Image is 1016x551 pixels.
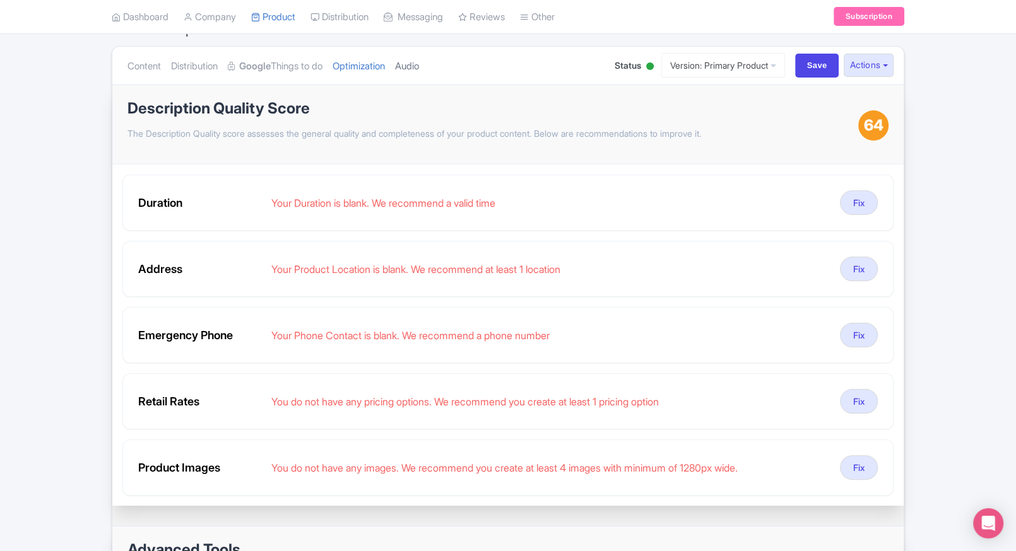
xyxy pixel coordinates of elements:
[138,260,261,277] div: Address
[138,459,261,476] div: Product Images
[844,54,894,77] button: Actions
[840,190,878,215] button: Fix
[239,59,271,74] strong: Google
[661,53,785,78] a: Version: Primary Product
[127,47,161,86] a: Content
[840,323,878,347] button: Fix
[840,389,878,414] button: Fix
[333,47,385,86] a: Optimization
[395,47,419,86] a: Audio
[973,508,1003,538] div: Open Intercom Messenger
[171,47,218,86] a: Distribution
[864,114,883,137] span: 64
[840,257,878,281] button: Fix
[138,327,261,344] div: Emergency Phone
[271,460,830,475] div: You do not have any images. We recommend you create at least 4 images with minimum of 1280px wide.
[795,54,839,78] input: Save
[834,8,904,26] a: Subscription
[271,394,830,409] div: You do not have any pricing options. We recommend you create at least 1 pricing option
[138,194,261,211] div: Duration
[127,127,858,140] p: The Description Quality score assesses the general quality and completeness of your product conte...
[271,328,830,343] div: Your Phone Contact is blank. We recommend a phone number
[271,262,830,277] div: Your Product Location is blank. We recommend at least 1 location
[271,195,830,211] div: Your Duration is blank. We recommend a valid time
[127,100,858,117] h1: Description Quality Score
[840,455,878,480] button: Fix
[615,59,641,72] span: Status
[138,393,261,410] div: Retail Rates
[127,19,412,37] span: Dubai Aquarium & Underwater Zoo Tickets
[228,47,322,86] a: GoogleThings to do
[644,57,656,77] div: Active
